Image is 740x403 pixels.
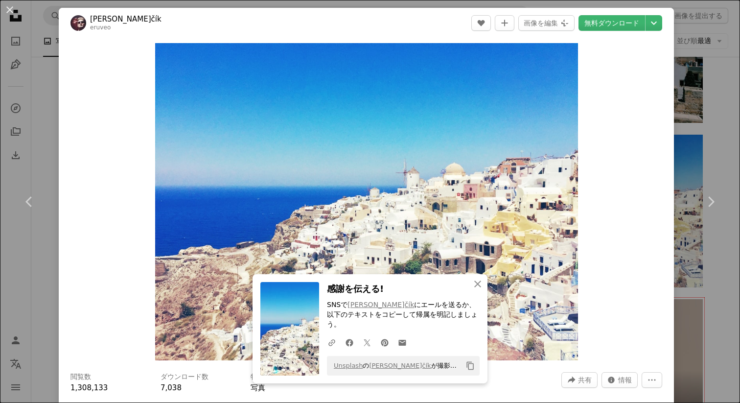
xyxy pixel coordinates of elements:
img: サン・トリニ(ギリシャ) [155,43,578,360]
a: Twitterでシェアする [358,332,376,352]
a: [PERSON_NAME]čík [369,362,431,369]
a: [PERSON_NAME]čík [90,14,162,24]
a: Pinterestでシェアする [376,332,393,352]
span: 情報 [618,373,632,387]
button: コレクションに追加する [495,15,514,31]
h3: 特集されたコレクション [251,372,326,382]
button: その他のアクション [642,372,662,388]
button: クリップボードにコピーする [462,357,479,374]
h3: ダウンロード数 [161,372,208,382]
button: この画像でズームインする [155,43,578,360]
img: Michal Ševčíkのプロフィールを見る [70,15,86,31]
h3: 感謝を伝える! [327,282,480,296]
a: 写真 [251,383,265,392]
button: ダウンロードサイズを選択してください [646,15,662,31]
button: いいね！ [471,15,491,31]
a: Eメールでシェアする [393,332,411,352]
span: の が撮影した写真 [329,358,462,374]
p: SNSで にエールを送るか、以下のテキストをコピーして帰属を明記しましょう。 [327,300,480,330]
a: 無料ダウンロード [578,15,645,31]
a: 次へ [681,155,740,249]
span: 7,038 [161,383,182,392]
h3: 閲覧数 [70,372,91,382]
a: Facebookでシェアする [341,332,358,352]
span: 1,308,133 [70,383,108,392]
button: 画像を編集 [518,15,575,31]
button: この画像に関する統計 [601,372,638,388]
a: [PERSON_NAME]čík [347,301,414,308]
a: Unsplash [334,362,363,369]
a: eruveo [90,24,111,31]
span: 共有 [578,373,592,387]
button: このビジュアルを共有する [561,372,598,388]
